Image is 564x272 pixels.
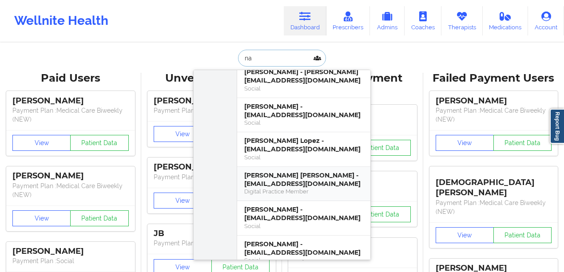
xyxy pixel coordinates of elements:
[493,135,552,151] button: Patient Data
[244,256,363,264] div: Social
[244,119,363,126] div: Social
[147,71,276,85] div: Unverified Users
[154,173,270,181] p: Payment Plan : Unmatched Plan
[244,137,363,153] div: [PERSON_NAME] Lopez - [EMAIL_ADDRESS][DOMAIN_NAME]
[12,96,129,106] div: [PERSON_NAME]
[352,206,410,222] button: Patient Data
[70,210,128,226] button: Patient Data
[12,246,129,256] div: [PERSON_NAME]
[436,135,494,151] button: View
[436,171,552,198] div: [DEMOGRAPHIC_DATA][PERSON_NAME]
[244,171,363,188] div: [PERSON_NAME] [PERSON_NAME] - [EMAIL_ADDRESS][DOMAIN_NAME]
[528,6,564,35] a: Account
[550,109,564,144] a: Report Bug
[12,181,129,199] p: Payment Plan : Medical Care Biweekly (NEW)
[154,229,270,239] div: JB
[483,6,528,35] a: Medications
[429,71,558,85] div: Failed Payment Users
[154,193,212,209] button: View
[12,135,71,151] button: View
[12,171,129,181] div: [PERSON_NAME]
[154,96,270,106] div: [PERSON_NAME]
[12,256,129,265] p: Payment Plan : Social
[493,227,552,243] button: Patient Data
[154,126,212,142] button: View
[154,162,270,172] div: [PERSON_NAME]
[6,71,135,85] div: Paid Users
[441,6,483,35] a: Therapists
[244,222,363,230] div: Social
[436,106,552,124] p: Payment Plan : Medical Care Biweekly (NEW)
[70,135,128,151] button: Patient Data
[436,198,552,216] p: Payment Plan : Medical Care Biweekly (NEW)
[436,227,494,243] button: View
[352,140,410,156] button: Patient Data
[405,6,441,35] a: Coaches
[244,240,363,256] div: [PERSON_NAME] - [EMAIL_ADDRESS][DOMAIN_NAME]
[436,96,552,106] div: [PERSON_NAME]
[244,68,363,84] div: [PERSON_NAME] - [PERSON_NAME][EMAIL_ADDRESS][DOMAIN_NAME]
[370,6,405,35] a: Admins
[326,6,370,35] a: Prescribers
[12,210,71,226] button: View
[244,102,363,119] div: [PERSON_NAME] - [EMAIL_ADDRESS][DOMAIN_NAME]
[244,85,363,92] div: Social
[154,239,270,248] p: Payment Plan : Unmatched Plan
[154,106,270,115] p: Payment Plan : Unmatched Plan
[244,188,363,195] div: Digital Practice Member
[12,106,129,124] p: Payment Plan : Medical Care Biweekly (NEW)
[284,6,326,35] a: Dashboard
[244,205,363,222] div: [PERSON_NAME] - [EMAIL_ADDRESS][DOMAIN_NAME]
[244,154,363,161] div: Social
